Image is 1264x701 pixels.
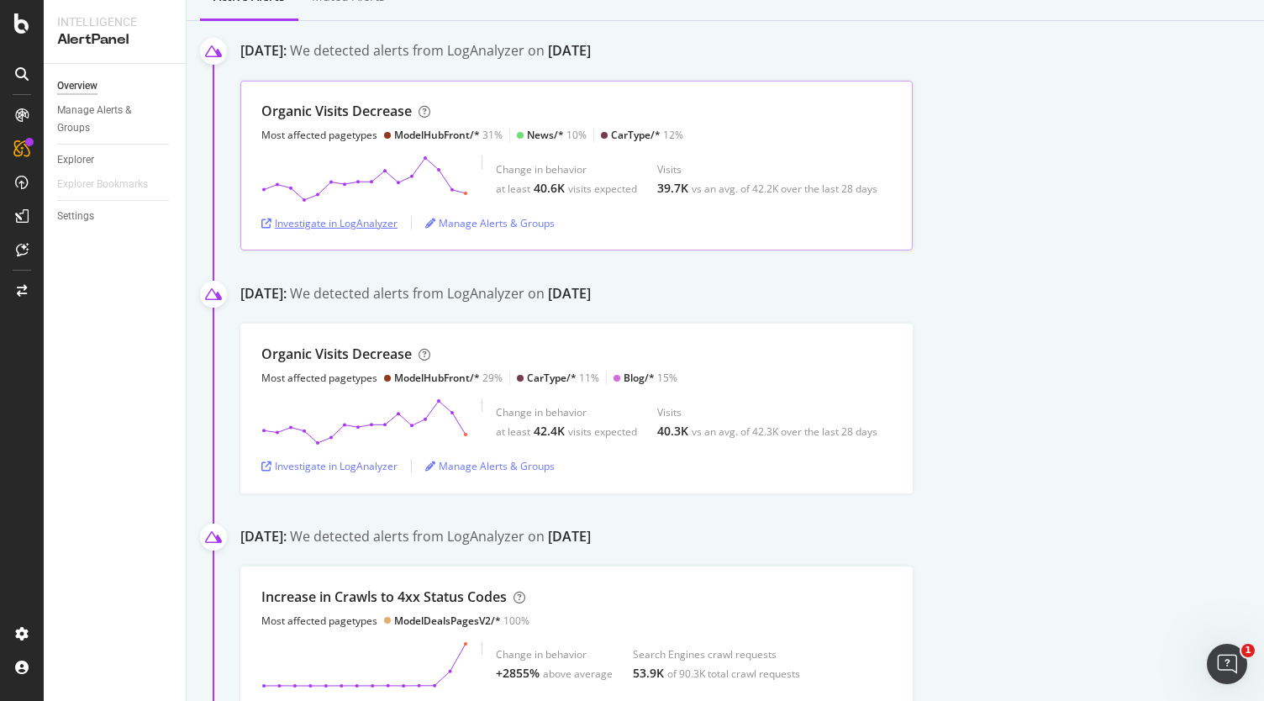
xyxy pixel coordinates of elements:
[57,77,97,95] div: Overview
[548,527,591,546] div: [DATE]
[657,405,877,419] div: Visits
[290,41,591,64] div: We detected alerts from LogAnalyzer on
[667,667,800,681] div: of 90.3K total crawl requests
[57,77,174,95] a: Overview
[57,176,165,193] a: Explorer Bookmarks
[425,216,555,230] a: Manage Alerts & Groups
[534,180,565,197] div: 40.6K
[394,128,503,142] div: 31%
[394,128,480,142] div: ModelHubFront/*
[57,102,174,137] a: Manage Alerts & Groups
[57,151,94,169] div: Explorer
[57,208,94,225] div: Settings
[261,452,398,479] button: Investigate in LogAnalyzer
[527,128,564,142] div: News/*
[496,162,637,177] div: Change in behavior
[57,30,172,50] div: AlertPanel
[496,182,530,196] div: at least
[425,209,555,236] button: Manage Alerts & Groups
[57,208,174,225] a: Settings
[425,452,555,479] button: Manage Alerts & Groups
[394,614,529,628] div: 100%
[240,527,287,550] div: [DATE]:
[425,459,555,473] a: Manage Alerts & Groups
[657,423,688,440] div: 40.3K
[261,371,377,385] div: Most affected pagetypes
[240,284,287,307] div: [DATE]:
[527,371,599,385] div: 11%
[290,527,591,550] div: We detected alerts from LogAnalyzer on
[548,284,591,303] div: [DATE]
[611,128,661,142] div: CarType/*
[496,405,637,419] div: Change in behavior
[568,424,637,439] div: visits expected
[548,41,591,61] div: [DATE]
[534,423,565,440] div: 42.4K
[261,345,412,364] div: Organic Visits Decrease
[1241,644,1255,657] span: 1
[261,128,377,142] div: Most affected pagetypes
[261,209,398,236] button: Investigate in LogAnalyzer
[611,128,683,142] div: 12%
[261,102,412,121] div: Organic Visits Decrease
[657,180,688,197] div: 39.7K
[496,665,540,682] div: +2855%
[692,424,877,439] div: vs an avg. of 42.3K over the last 28 days
[57,102,158,137] div: Manage Alerts & Groups
[394,371,480,385] div: ModelHubFront/*
[261,614,377,628] div: Most affected pagetypes
[568,182,637,196] div: visits expected
[57,13,172,30] div: Intelligence
[633,665,664,682] div: 53.9K
[496,424,530,439] div: at least
[657,162,877,177] div: Visits
[692,182,877,196] div: vs an avg. of 42.2K over the last 28 days
[261,216,398,230] a: Investigate in LogAnalyzer
[261,588,507,607] div: Increase in Crawls to 4xx Status Codes
[57,151,174,169] a: Explorer
[624,371,655,385] div: Blog/*
[394,371,503,385] div: 29%
[1207,644,1247,684] iframe: Intercom live chat
[394,614,501,628] div: ModelDealsPagesV2/*
[261,459,398,473] a: Investigate in LogAnalyzer
[527,128,587,142] div: 10%
[527,371,577,385] div: CarType/*
[496,647,613,661] div: Change in behavior
[633,647,800,661] div: Search Engines crawl requests
[290,284,591,307] div: We detected alerts from LogAnalyzer on
[624,371,677,385] div: 15%
[543,667,613,681] div: above average
[57,176,148,193] div: Explorer Bookmarks
[240,41,287,64] div: [DATE]:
